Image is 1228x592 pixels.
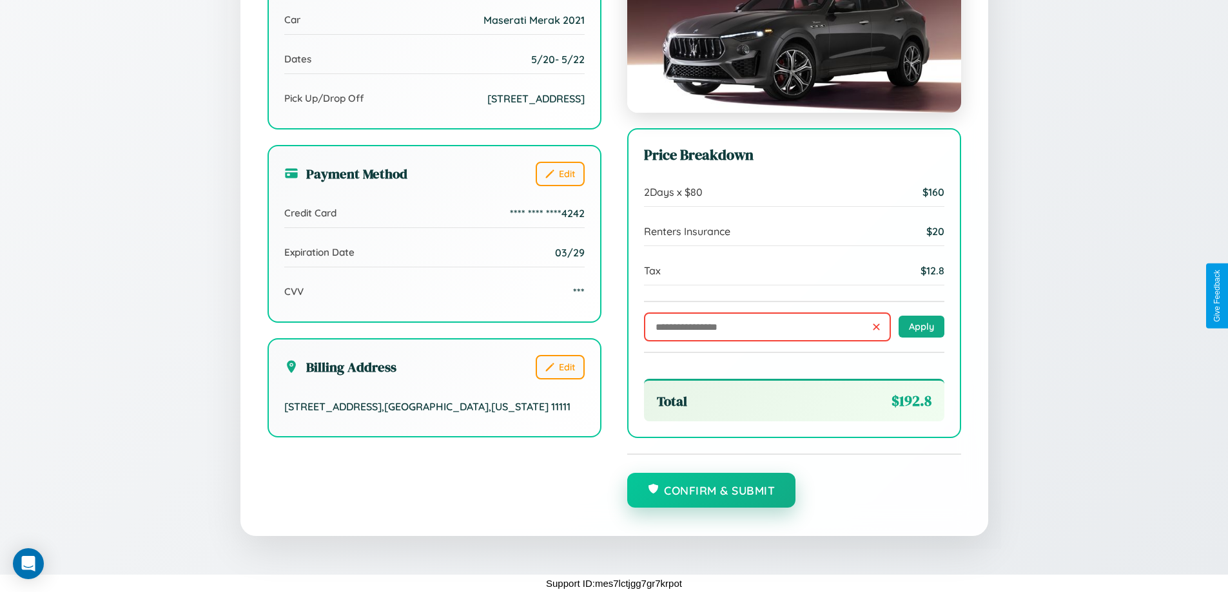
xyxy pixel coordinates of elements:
[627,473,796,508] button: Confirm & Submit
[1213,270,1222,322] div: Give Feedback
[487,92,585,105] span: [STREET_ADDRESS]
[644,186,703,198] span: 2 Days x $ 80
[657,392,687,410] span: Total
[284,400,570,413] span: [STREET_ADDRESS] , [GEOGRAPHIC_DATA] , [US_STATE] 11111
[922,186,944,198] span: $ 160
[483,14,585,26] span: Maserati Merak 2021
[284,164,407,183] h3: Payment Method
[531,53,585,66] span: 5 / 20 - 5 / 22
[926,225,944,238] span: $ 20
[921,264,944,277] span: $ 12.8
[284,285,304,298] span: CVV
[284,14,300,26] span: Car
[284,358,396,376] h3: Billing Address
[555,246,585,259] span: 03/29
[284,207,336,219] span: Credit Card
[644,264,661,277] span: Tax
[892,391,931,411] span: $ 192.8
[536,355,585,379] button: Edit
[644,225,730,238] span: Renters Insurance
[536,162,585,186] button: Edit
[284,92,364,104] span: Pick Up/Drop Off
[899,316,944,338] button: Apply
[284,246,355,258] span: Expiration Date
[13,548,44,579] div: Open Intercom Messenger
[284,53,311,65] span: Dates
[644,145,944,165] h3: Price Breakdown
[546,575,682,592] p: Support ID: mes7lctjgg7gr7krpot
